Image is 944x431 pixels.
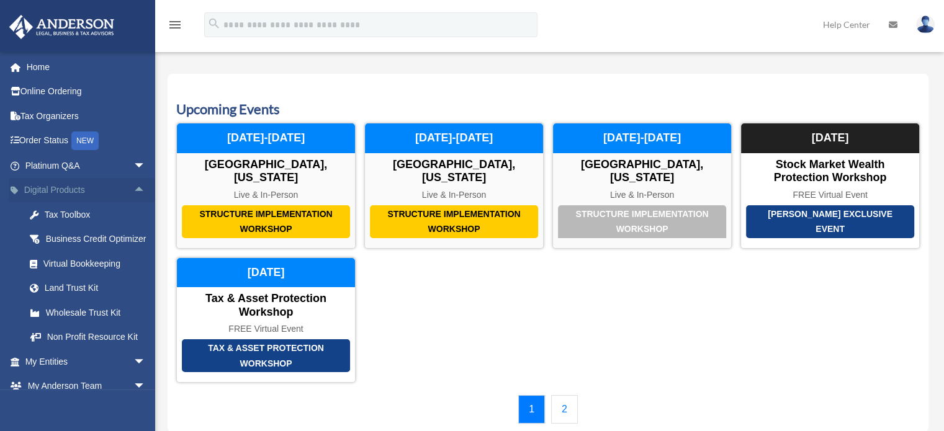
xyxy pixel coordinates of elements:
[9,104,164,128] a: Tax Organizers
[133,153,158,179] span: arrow_drop_down
[177,123,355,153] div: [DATE]-[DATE]
[17,300,164,325] a: Wholesale Trust Kit
[9,374,164,399] a: My Anderson Teamarrow_drop_down
[17,325,164,350] a: Non Profit Resource Kit
[176,100,920,119] h3: Upcoming Events
[17,276,164,301] a: Land Trust Kit
[518,395,545,424] a: 1
[177,258,355,288] div: [DATE]
[916,16,935,33] img: User Pic
[551,395,578,424] a: 2
[9,178,164,203] a: Digital Productsarrow_drop_up
[364,123,544,248] a: Structure Implementation Workshop [GEOGRAPHIC_DATA], [US_STATE] Live & In-Person [DATE]-[DATE]
[177,292,355,319] div: Tax & Asset Protection Workshop
[365,123,543,153] div: [DATE]-[DATE]
[177,190,355,200] div: Live & In-Person
[43,280,149,296] div: Land Trust Kit
[168,22,182,32] a: menu
[553,158,731,185] div: [GEOGRAPHIC_DATA], [US_STATE]
[9,55,164,79] a: Home
[6,15,118,39] img: Anderson Advisors Platinum Portal
[558,205,726,238] div: Structure Implementation Workshop
[17,202,164,227] a: Tax Toolbox
[177,158,355,185] div: [GEOGRAPHIC_DATA], [US_STATE]
[553,190,731,200] div: Live & In-Person
[553,123,731,153] div: [DATE]-[DATE]
[43,231,149,247] div: Business Credit Optimizer
[9,349,164,374] a: My Entitiesarrow_drop_down
[9,128,164,154] a: Order StatusNEW
[207,17,221,30] i: search
[182,339,350,372] div: Tax & Asset Protection Workshop
[741,158,919,185] div: Stock Market Wealth Protection Workshop
[365,190,543,200] div: Live & In-Person
[9,153,164,178] a: Platinum Q&Aarrow_drop_down
[552,123,732,248] a: Structure Implementation Workshop [GEOGRAPHIC_DATA], [US_STATE] Live & In-Person [DATE]-[DATE]
[43,207,149,223] div: Tax Toolbox
[177,324,355,334] div: FREE Virtual Event
[746,205,914,238] div: [PERSON_NAME] Exclusive Event
[740,123,920,248] a: [PERSON_NAME] Exclusive Event Stock Market Wealth Protection Workshop FREE Virtual Event [DATE]
[133,374,158,399] span: arrow_drop_down
[365,158,543,185] div: [GEOGRAPHIC_DATA], [US_STATE]
[168,17,182,32] i: menu
[176,257,356,383] a: Tax & Asset Protection Workshop Tax & Asset Protection Workshop FREE Virtual Event [DATE]
[9,79,164,104] a: Online Ordering
[741,190,919,200] div: FREE Virtual Event
[43,305,149,321] div: Wholesale Trust Kit
[176,123,356,248] a: Structure Implementation Workshop [GEOGRAPHIC_DATA], [US_STATE] Live & In-Person [DATE]-[DATE]
[741,123,919,153] div: [DATE]
[133,349,158,375] span: arrow_drop_down
[133,178,158,203] span: arrow_drop_up
[182,205,350,238] div: Structure Implementation Workshop
[370,205,538,238] div: Structure Implementation Workshop
[17,227,164,252] a: Business Credit Optimizer
[43,256,149,272] div: Virtual Bookkeeping
[71,131,99,150] div: NEW
[43,329,149,345] div: Non Profit Resource Kit
[17,251,164,276] a: Virtual Bookkeeping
